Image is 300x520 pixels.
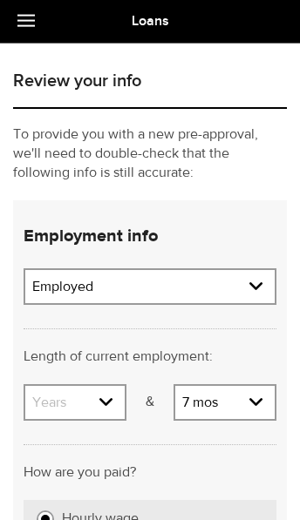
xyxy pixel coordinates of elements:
[13,72,287,90] h1: Review your info
[24,227,158,245] strong: Employment info
[126,393,173,412] p: &
[24,348,276,367] p: Length of current employment:
[14,7,66,59] button: Open LiveChat chat widget
[13,125,287,183] p: To provide you with a new pre-approval, we'll need to double-check that the following info is sti...
[132,13,169,30] span: Loans
[24,463,276,483] p: How are you paid?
